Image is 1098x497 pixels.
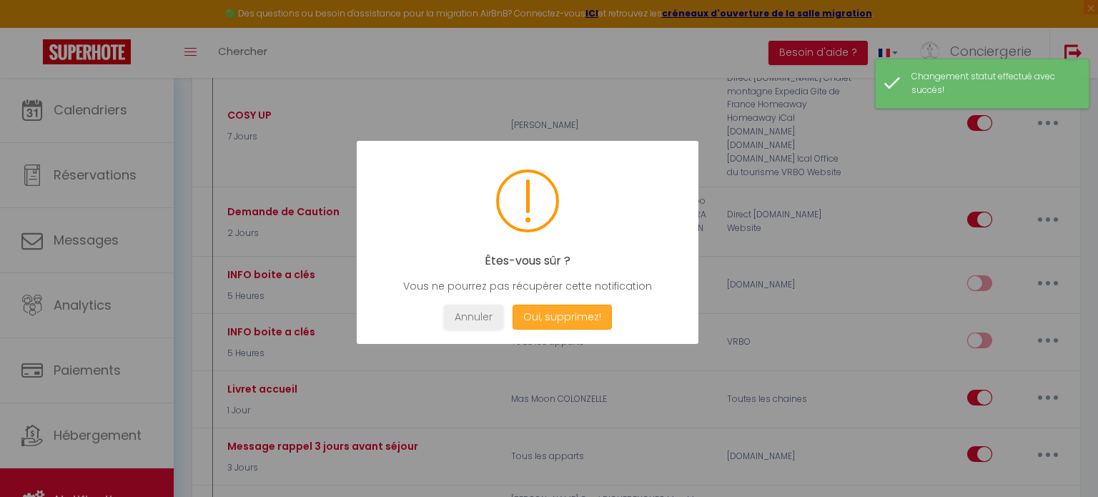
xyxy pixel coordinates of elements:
h2: Êtes-vous sûr ? [378,254,677,267]
button: Ouvrir le widget de chat LiveChat [11,6,54,49]
div: Changement statut effectué avec succés! [911,70,1074,97]
button: Oui, supprimez! [513,305,612,330]
button: Annuler [444,305,503,330]
div: Vous ne pourrez pas récupérer cette notification [378,278,677,294]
